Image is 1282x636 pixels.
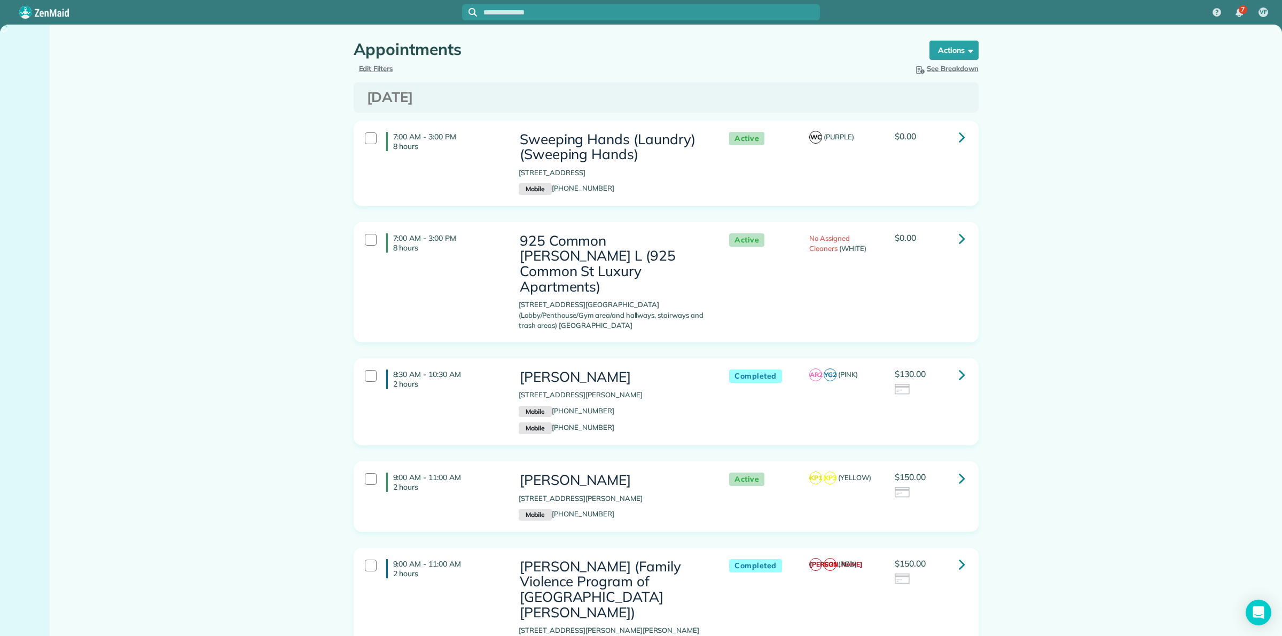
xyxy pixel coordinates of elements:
h3: [PERSON_NAME] (Family Violence Program of [GEOGRAPHIC_DATA][PERSON_NAME]) [519,559,708,620]
span: (YELLOW) [838,473,871,482]
span: $0.00 [895,232,916,243]
span: Active [729,132,764,145]
a: Mobile[PHONE_NUMBER] [519,509,614,518]
span: (PINK) [838,370,858,379]
p: 2 hours [393,379,503,389]
span: Completed [729,559,782,572]
h4: 8:30 AM - 10:30 AM [386,370,503,389]
h1: Appointments [354,41,909,58]
a: Edit Filters [359,64,394,73]
span: Completed [729,370,782,383]
p: [STREET_ADDRESS][PERSON_NAME] [519,493,708,504]
p: 8 hours [393,142,503,151]
button: Focus search [462,8,477,17]
img: icon_credit_card_neutral-3d9a980bd25ce6dbb0f2033d7200983694762465c175678fcbc2d8f4bc43548e.png [895,487,911,499]
button: Actions [929,41,979,60]
span: [PERSON_NAME] [809,558,822,571]
h4: 7:00 AM - 3:00 PM [386,233,503,253]
small: Mobile [519,422,552,434]
h4: 7:00 AM - 3:00 PM [386,132,503,151]
p: [STREET_ADDRESS][GEOGRAPHIC_DATA] (Lobby/Penthouse/Gym area/and hallways, stairways and trash are... [519,300,708,331]
img: icon_credit_card_neutral-3d9a980bd25ce6dbb0f2033d7200983694762465c175678fcbc2d8f4bc43548e.png [895,574,911,585]
small: Mobile [519,509,552,521]
a: Mobile[PHONE_NUMBER] [519,184,614,192]
span: $0.00 [895,131,916,142]
small: Mobile [519,183,552,195]
span: CG1 [824,558,837,571]
h4: 9:00 AM - 11:00 AM [386,559,503,578]
p: [STREET_ADDRESS][PERSON_NAME][PERSON_NAME] [519,625,708,636]
span: WC [809,131,822,144]
h3: 925 Common [PERSON_NAME] L (925 Common St Luxury Apartments) [519,233,708,294]
h3: [PERSON_NAME] [519,473,708,488]
a: Mobile[PHONE_NUMBER] [519,423,614,431]
p: [STREET_ADDRESS] [519,168,708,178]
span: $150.00 [895,558,926,569]
p: 8 hours [393,243,503,253]
span: VF [1260,8,1267,17]
span: 7 [1241,5,1245,14]
span: $130.00 [895,368,926,379]
div: 7 unread notifications [1228,1,1250,25]
span: (RED) [838,560,857,568]
h3: Sweeping Hands (Laundry) (Sweeping Hands) [519,132,708,162]
span: Active [729,473,764,486]
span: (PURPLE) [824,132,854,141]
p: [STREET_ADDRESS][PERSON_NAME] [519,390,708,401]
a: Mobile[PHONE_NUMBER] [519,406,614,415]
span: KP3 [824,472,837,484]
div: Open Intercom Messenger [1246,600,1271,625]
h3: [DATE] [367,90,965,105]
span: Active [729,233,764,247]
small: Mobile [519,406,552,418]
svg: Focus search [468,8,477,17]
span: No Assigned Cleaners [809,234,850,253]
img: icon_credit_card_neutral-3d9a980bd25ce6dbb0f2033d7200983694762465c175678fcbc2d8f4bc43548e.png [895,384,911,396]
span: $150.00 [895,472,926,482]
span: (WHITE) [839,244,866,253]
span: KP1 [809,472,822,484]
button: See Breakdown [914,64,979,74]
p: 2 hours [393,569,503,578]
span: AR2 [809,368,822,381]
p: 2 hours [393,482,503,492]
h4: 9:00 AM - 11:00 AM [386,473,503,492]
h3: [PERSON_NAME] [519,370,708,385]
span: YG2 [824,368,837,381]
